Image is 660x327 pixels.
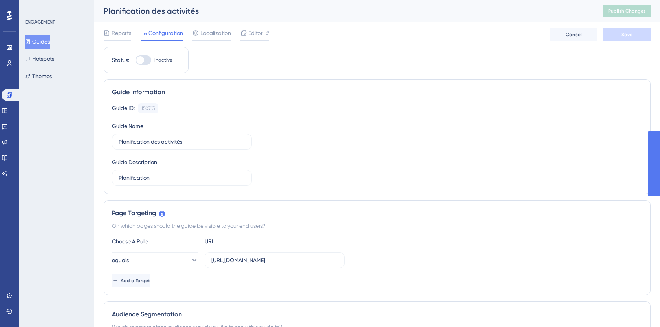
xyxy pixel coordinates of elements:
[112,310,642,319] div: Audience Segmentation
[112,28,131,38] span: Reports
[25,52,54,66] button: Hotspots
[119,137,245,146] input: Type your Guide’s Name here
[25,19,55,25] div: ENGAGEMENT
[141,105,155,111] div: 150713
[154,57,172,63] span: Inactive
[112,55,129,65] div: Status:
[112,237,198,246] div: Choose A Rule
[621,31,632,38] span: Save
[25,35,50,49] button: Guides
[200,28,231,38] span: Localization
[104,5,584,16] div: Planification des activités
[603,5,651,17] button: Publish Changes
[566,31,582,38] span: Cancel
[112,274,150,287] button: Add a Target
[112,256,129,265] span: equals
[112,103,135,113] div: Guide ID:
[248,28,263,38] span: Editor
[211,256,338,265] input: yourwebsite.com/path
[112,208,642,218] div: Page Targeting
[603,28,651,41] button: Save
[550,28,597,41] button: Cancel
[112,221,642,230] div: On which pages should the guide be visible to your end users?
[119,174,245,182] input: Type your Guide’s Description here
[112,252,198,268] button: equals
[112,88,642,97] div: Guide Information
[148,28,183,38] span: Configuration
[608,8,646,14] span: Publish Changes
[112,121,143,131] div: Guide Name
[25,69,52,83] button: Themes
[112,157,157,167] div: Guide Description
[121,278,150,284] span: Add a Target
[627,296,651,320] iframe: UserGuiding AI Assistant Launcher
[205,237,291,246] div: URL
